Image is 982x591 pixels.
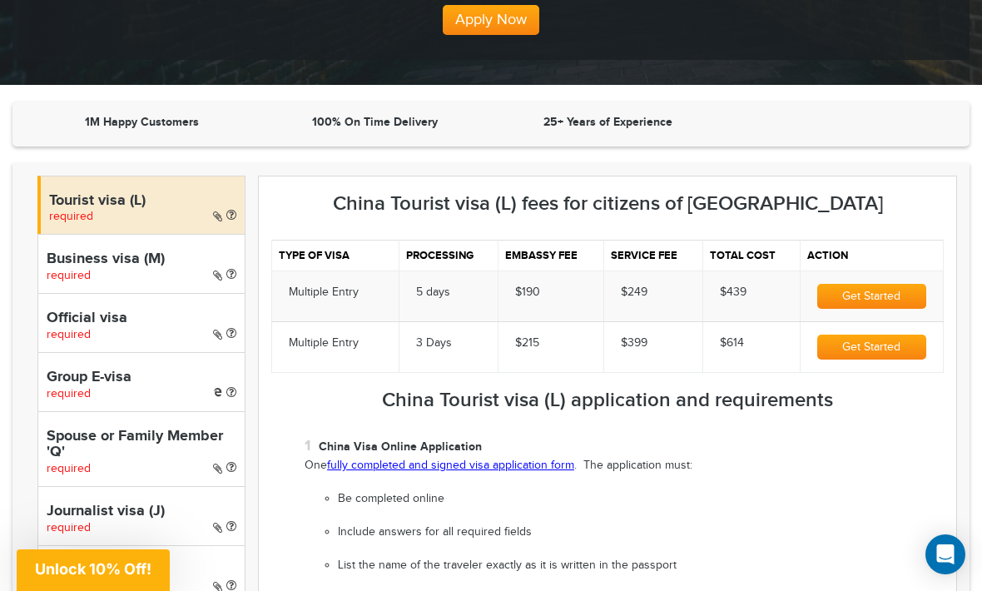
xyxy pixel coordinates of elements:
[272,240,399,271] th: Type of visa
[443,5,539,35] button: Apply Now
[49,210,93,223] span: required
[289,336,359,350] span: Multiple Entry
[416,336,452,350] span: 3 Days
[621,286,647,299] span: $249
[543,115,672,129] strong: 25+ Years of Experience
[312,115,438,129] strong: 100% On Time Delivery
[817,340,926,354] a: Get Started
[338,524,944,541] li: Include answers for all required fields
[800,240,943,271] th: Action
[85,115,199,129] strong: 1M Happy Customers
[720,336,744,350] span: $614
[47,269,91,282] span: required
[416,286,450,299] span: 5 days
[47,387,91,400] span: required
[47,504,236,520] h4: Journalist visa (J)
[720,286,746,299] span: $439
[817,290,926,303] a: Get Started
[35,560,151,578] span: Unlock 10% Off!
[47,310,236,327] h4: Official visa
[319,440,482,454] strong: China Visa Online Application
[47,521,91,534] span: required
[47,462,91,475] span: required
[289,286,359,299] span: Multiple Entry
[925,534,965,574] div: Open Intercom Messenger
[604,240,702,271] th: Service fee
[728,114,953,134] iframe: Customer reviews powered by Trustpilot
[47,251,236,268] h4: Business visa (M)
[47,429,236,462] h4: Spouse or Family Member 'Q'
[17,549,170,591] div: Unlock 10% Off!
[271,193,944,215] h3: China Tourist visa (L) fees for citizens of [GEOGRAPHIC_DATA]
[621,336,647,350] span: $399
[702,240,800,271] th: Total cost
[338,558,944,574] li: List the name of the traveler exactly as it is written in the passport
[498,240,604,271] th: Embassy fee
[327,459,574,472] a: fully completed and signed visa application form
[399,240,498,271] th: Processing
[49,193,236,210] h4: Tourist visa (L)
[47,370,236,386] h4: Group E-visa
[817,335,926,360] button: Get Started
[515,286,540,299] span: $190
[338,491,944,508] li: Be completed online
[817,284,926,309] button: Get Started
[47,328,91,341] span: required
[305,458,944,474] p: One . The application must:
[515,336,539,350] span: $215
[271,390,944,411] h3: China Tourist visa (L) application and requirements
